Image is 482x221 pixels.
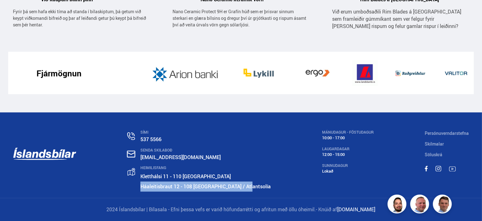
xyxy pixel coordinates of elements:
div: LAUGARDAGAR [322,147,374,151]
span: Við erum umboðsaðili Rim Blades á [GEOGRAPHIC_DATA] sem framleiðir gúmmíkant sem ver felgur fyrir... [332,8,461,30]
button: Opna LiveChat spjallviðmót [5,3,24,21]
img: nhp88E3Fdnt1Opn2.png [388,196,407,214]
div: 10:00 - 17:00 [322,135,374,140]
a: Persónuverndarstefna [425,130,469,136]
h3: Fjármögnun [37,69,82,78]
div: SUNNUDAGUR [322,164,374,168]
div: SENDA SKILABOÐ [140,148,271,152]
div: MÁNUDAGUR - FÖSTUDAGUR [322,130,374,135]
p: 2024 Íslandsbílar | Bílasala - Efni þessa vefs er varið höfundarrétti og afritun með öllu óheimil. [13,206,469,213]
a: 537 5566 [140,136,162,143]
p: Fyrir þá sem hafa ekki tíma að standa í bílaskiptum, þá getum við keypt viðkomandi bifreið og þar... [13,8,150,28]
img: siFngHWaQ9KaOqBr.png [411,196,430,214]
div: HEIMILISFANG [140,166,271,170]
p: Nano Ceramic Protect 9H er Grafín húð sem er þrisvar sinnum sterkari en glæra bílsins og dregur þ... [173,8,309,28]
a: [EMAIL_ADDRESS][DOMAIN_NAME] [140,154,221,161]
div: Lokað [322,169,374,174]
img: JD2k8JnpGOQahQK4.jpg [150,61,223,86]
span: - Knúið af [316,206,337,213]
a: [DOMAIN_NAME] [337,206,376,213]
img: n0V2lOsqF3l1V2iz.svg [127,132,135,140]
a: Háaleitisbraut 12 - 108 [GEOGRAPHIC_DATA] / Atlantsolía [140,183,271,190]
a: Söluskrá [425,152,442,157]
img: vb19vGOeIT05djEB.jpg [294,61,341,86]
div: 12:00 - 15:00 [322,152,374,157]
img: nHj8e-n-aHgjukTg.svg [127,151,135,158]
a: Kletthálsi 11 - 110 [GEOGRAPHIC_DATA] [140,173,231,180]
a: Skilmalar [425,141,444,147]
div: SÍMI [140,130,271,135]
img: gp4YpyYFnEr45R34.svg [128,168,135,176]
img: FbJEzSuNWCJXmdc-.webp [434,196,453,214]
